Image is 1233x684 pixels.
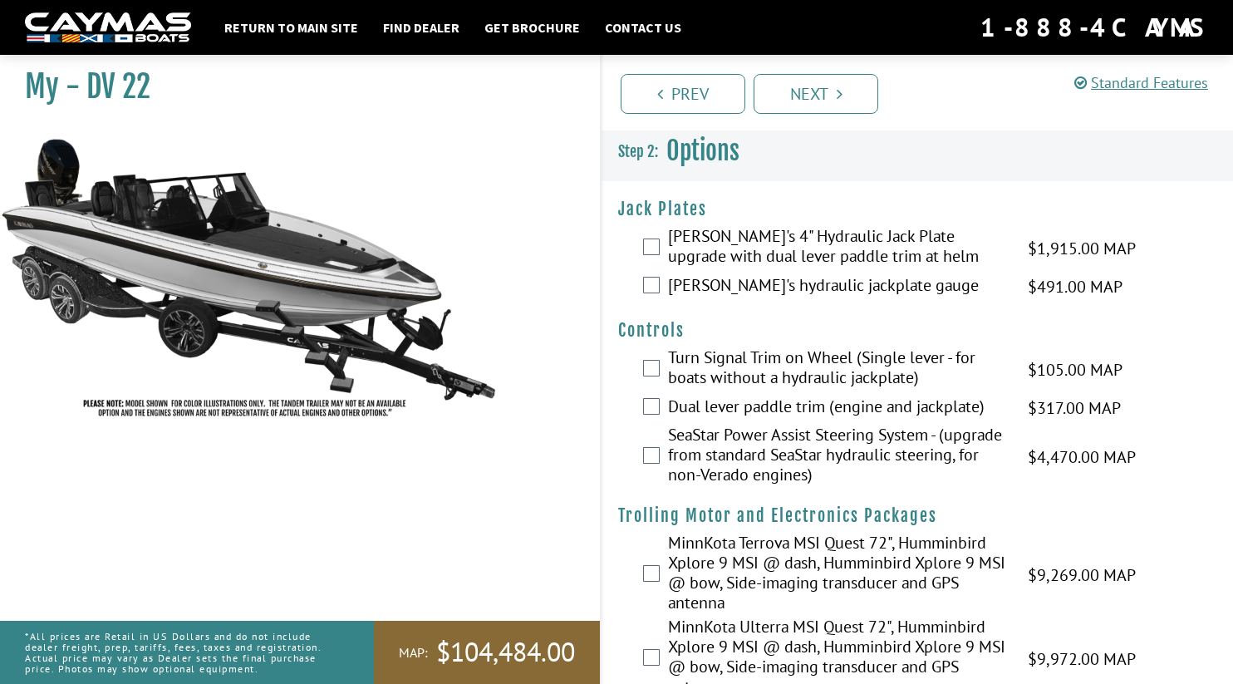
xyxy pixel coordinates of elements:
[476,17,588,38] a: Get Brochure
[25,622,336,683] p: *All prices are Retail in US Dollars and do not include dealer freight, prep, tariffs, fees, taxe...
[618,199,1216,219] h4: Jack Plates
[668,425,1007,489] label: SeaStar Power Assist Steering System - (upgrade from standard SeaStar hydraulic steering, for non...
[374,621,600,684] a: MAP:$104,484.00
[597,17,690,38] a: Contact Us
[668,275,1007,299] label: [PERSON_NAME]'s hydraulic jackplate gauge
[616,71,1233,114] ul: Pagination
[1028,647,1136,672] span: $9,972.00 MAP
[1028,445,1136,470] span: $4,470.00 MAP
[1028,274,1122,299] span: $491.00 MAP
[1028,236,1136,261] span: $1,915.00 MAP
[602,121,1233,182] h3: Options
[25,68,558,106] h1: My - DV 22
[668,226,1007,270] label: [PERSON_NAME]'s 4" Hydraulic Jack Plate upgrade with dual lever paddle trim at helm
[25,12,191,43] img: white-logo-c9c8dbefe5ff5ceceb0f0178aa75bf4bb51f6bca0971e226c86eb53dfe498488.png
[1028,357,1122,382] span: $105.00 MAP
[399,644,428,662] span: MAP:
[754,74,878,114] a: Next
[618,320,1216,341] h4: Controls
[668,347,1007,391] label: Turn Signal Trim on Wheel (Single lever - for boats without a hydraulic jackplate)
[436,635,575,670] span: $104,484.00
[1074,73,1208,92] a: Standard Features
[668,533,1007,617] label: MinnKota Terrova MSI Quest 72", Humminbird Xplore 9 MSI @ dash, Humminbird Xplore 9 MSI @ bow, Si...
[216,17,366,38] a: Return to main site
[980,9,1208,46] div: 1-888-4CAYMAS
[375,17,468,38] a: Find Dealer
[618,505,1216,526] h4: Trolling Motor and Electronics Packages
[1028,563,1136,588] span: $9,269.00 MAP
[1028,396,1121,421] span: $317.00 MAP
[621,74,745,114] a: Prev
[668,396,1007,421] label: Dual lever paddle trim (engine and jackplate)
